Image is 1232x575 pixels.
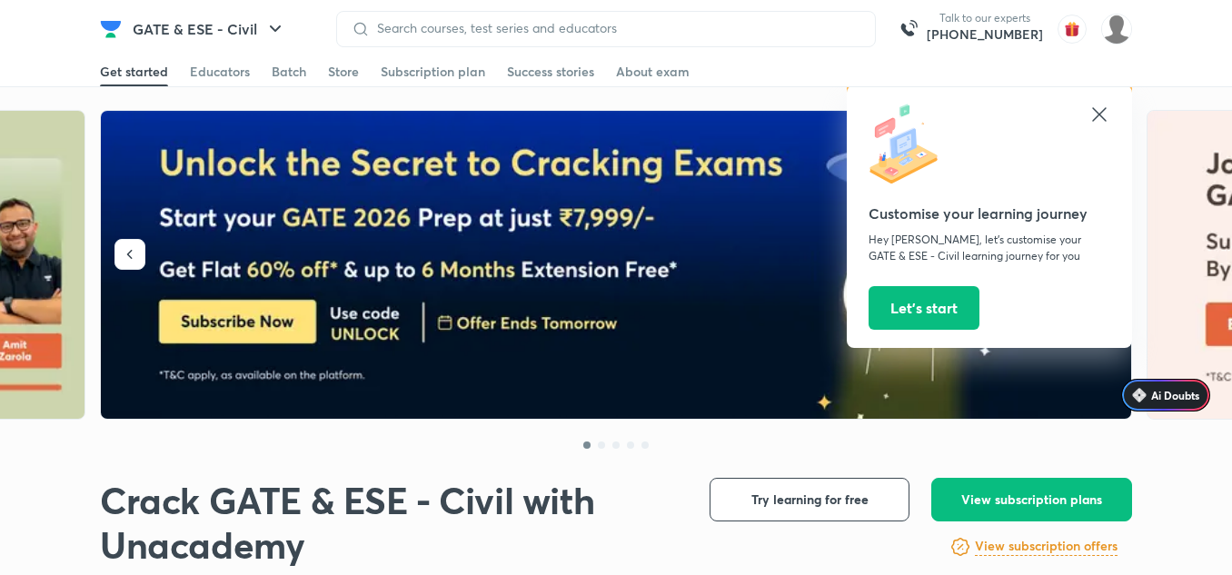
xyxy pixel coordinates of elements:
p: Talk to our experts [927,11,1043,25]
button: View subscription plans [931,478,1132,521]
a: [PHONE_NUMBER] [927,25,1043,44]
button: Try learning for free [710,478,909,521]
div: Batch [272,63,306,81]
button: GATE & ESE - Civil [122,11,297,47]
button: Let’s start [869,286,979,330]
p: Hey [PERSON_NAME], let’s customise your GATE & ESE - Civil learning journey for you [869,232,1110,264]
div: Success stories [507,63,594,81]
a: About exam [616,57,690,86]
h1: Crack GATE & ESE - Civil with Unacademy [100,478,681,567]
img: Company Logo [100,18,122,40]
span: Ai Doubts [1151,388,1199,402]
a: Get started [100,57,168,86]
h5: Customise your learning journey [869,203,1110,224]
a: Ai Doubts [1121,379,1210,411]
a: Batch [272,57,306,86]
span: View subscription plans [961,491,1102,509]
div: Get started [100,63,168,81]
div: Subscription plan [381,63,485,81]
a: Success stories [507,57,594,86]
a: Subscription plan [381,57,485,86]
h6: View subscription offers [975,537,1118,556]
div: Store [328,63,359,81]
a: Store [328,57,359,86]
img: call-us [890,11,927,47]
img: Icon [1132,388,1147,402]
img: avatar [1058,15,1087,44]
a: View subscription offers [975,536,1118,558]
span: Try learning for free [751,491,869,509]
img: Manav Vashishtha [1101,14,1132,45]
input: Search courses, test series and educators [370,21,860,35]
div: About exam [616,63,690,81]
a: Educators [190,57,250,86]
img: icon [869,104,950,185]
div: Educators [190,63,250,81]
